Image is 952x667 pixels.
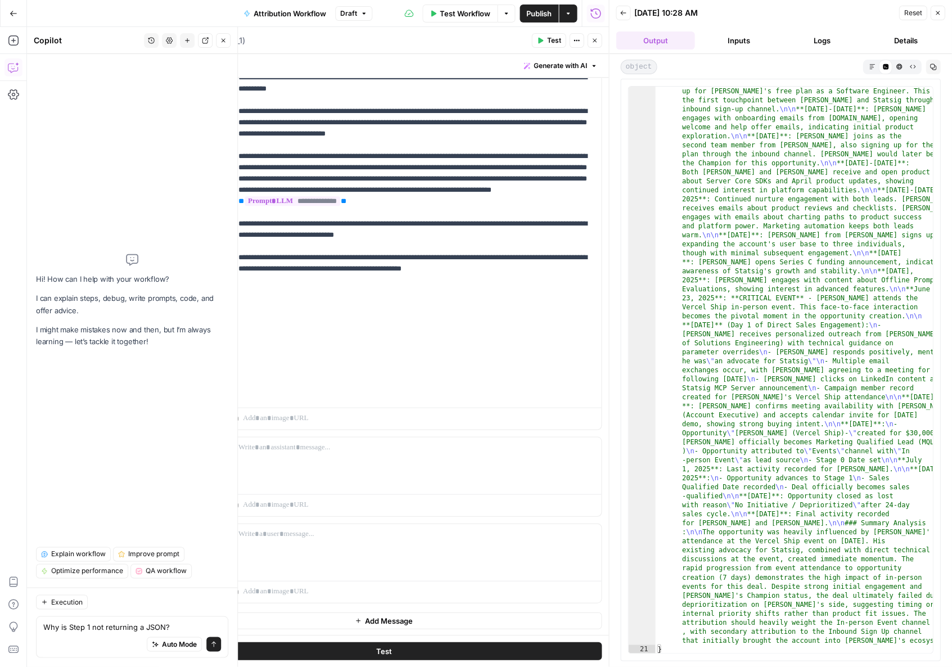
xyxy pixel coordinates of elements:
[340,8,357,19] span: Draft
[628,645,655,654] div: 21
[36,324,228,348] p: I might make mistakes now and then, but I’m always learning — let’s tackle it together!
[440,8,490,19] span: Test Workflow
[36,292,228,316] p: I can explain steps, debug, write prompts, code, and offer advice.
[36,273,228,285] p: Hi! How can I help with your workflow?
[534,61,587,71] span: Generate with AI
[159,54,608,77] div: Write your prompt
[254,8,326,19] span: Attribution Workflow
[237,4,333,22] button: Attribution Workflow
[51,566,123,576] span: Optimize performance
[51,549,106,559] span: Explain workflow
[519,58,602,73] button: Generate with AI
[899,6,927,20] button: Reset
[166,612,602,629] button: Add Message
[520,4,558,22] button: Publish
[616,31,694,49] button: Output
[113,547,184,561] button: Improve prompt
[36,547,111,561] button: Explain workflow
[166,642,602,660] button: Test
[547,35,561,46] span: Test
[376,645,392,656] span: Test
[866,31,945,49] button: Details
[904,8,922,18] span: Reset
[36,594,88,609] button: Execution
[216,35,245,46] span: ( step_1 )
[34,35,141,46] div: Copilot
[783,31,861,49] button: Logs
[128,549,179,559] span: Improve prompt
[36,564,128,578] button: Optimize performance
[162,639,197,649] span: Auto Mode
[335,6,372,21] button: Draft
[43,621,221,632] textarea: Why is Step 1 not returning a JSON?
[365,615,413,626] span: Add Message
[699,31,778,49] button: Inputs
[422,4,497,22] button: Test Workflow
[147,637,202,651] button: Auto Mode
[51,597,83,607] span: Execution
[620,60,657,74] span: object
[130,564,192,578] button: QA workflow
[531,33,566,48] button: Test
[146,566,187,576] span: QA workflow
[526,8,552,19] span: Publish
